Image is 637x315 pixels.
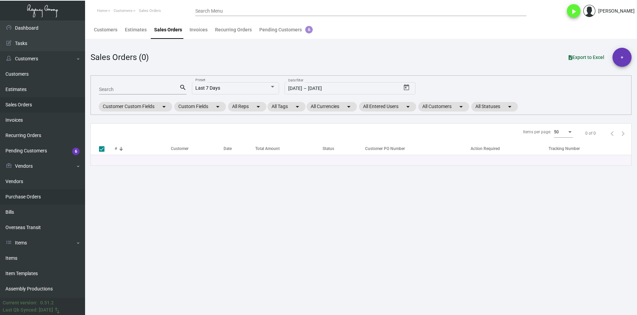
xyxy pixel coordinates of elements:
[91,51,149,63] div: Sales Orders (0)
[570,7,578,16] i: play_arrow
[618,128,628,139] button: Next page
[471,102,518,111] mat-chip: All Statuses
[418,102,469,111] mat-chip: All Customers
[307,102,357,111] mat-chip: All Currencies
[171,146,189,152] div: Customer
[404,103,412,111] mat-icon: arrow_drop_down
[585,130,596,136] div: 0 of 0
[554,130,559,134] span: 50
[304,86,307,91] span: –
[3,306,53,314] div: Last Qb Synced: [DATE]
[214,103,222,111] mat-icon: arrow_drop_down
[365,146,471,152] div: Customer PO Number
[228,102,266,111] mat-chip: All Reps
[323,146,362,152] div: Status
[471,146,500,152] div: Action Required
[114,9,132,13] span: Customers
[554,130,573,135] mat-select: Items per page:
[160,103,168,111] mat-icon: arrow_drop_down
[3,299,37,306] div: Current version:
[154,26,182,33] div: Sales Orders
[259,26,313,33] div: Pending Customers
[255,146,280,152] div: Total Amount
[97,9,107,13] span: Home
[345,103,353,111] mat-icon: arrow_drop_down
[401,82,412,93] button: Open calendar
[115,146,117,152] div: #
[621,48,623,67] span: +
[99,102,172,111] mat-chip: Customer Custom Fields
[457,103,465,111] mat-icon: arrow_drop_down
[40,299,54,306] div: 0.51.2
[94,26,117,33] div: Customers
[359,102,416,111] mat-chip: All Entered Users
[567,4,581,18] button: play_arrow
[215,26,252,33] div: Recurring Orders
[523,129,551,135] div: Items per page:
[506,103,514,111] mat-icon: arrow_drop_down
[293,103,301,111] mat-icon: arrow_drop_down
[549,146,631,152] div: Tracking Number
[607,128,618,139] button: Previous page
[563,51,610,63] button: Export to Excel
[139,9,161,13] span: Sales Orders
[224,146,255,152] div: Date
[612,48,632,67] button: +
[171,146,223,152] div: Customer
[115,146,171,152] div: #
[267,102,306,111] mat-chip: All Tags
[598,7,635,15] div: [PERSON_NAME]
[190,26,208,33] div: Invoices
[254,103,262,111] mat-icon: arrow_drop_down
[255,146,323,152] div: Total Amount
[179,84,186,92] mat-icon: search
[569,55,604,60] span: Export to Excel
[195,85,220,91] span: Last 7 Days
[323,146,334,152] div: Status
[288,86,302,91] input: Start date
[125,26,147,33] div: Estimates
[365,146,405,152] div: Customer PO Number
[583,5,595,17] img: admin@bootstrapmaster.com
[174,102,226,111] mat-chip: Custom Fields
[549,146,580,152] div: Tracking Number
[224,146,232,152] div: Date
[308,86,363,91] input: End date
[471,146,549,152] div: Action Required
